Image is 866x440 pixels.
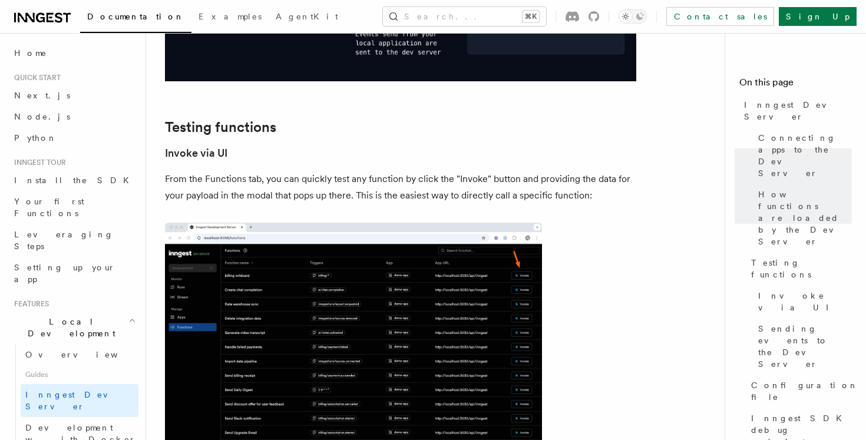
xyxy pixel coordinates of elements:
span: Examples [199,12,262,21]
p: From the Functions tab, you can quickly test any function by click the "Invoke" button and provid... [165,171,636,204]
a: Testing functions [746,252,852,285]
span: Connecting apps to the Dev Server [758,132,852,179]
span: Inngest Dev Server [744,99,852,123]
a: Connecting apps to the Dev Server [753,127,852,184]
span: Home [14,47,47,59]
span: Leveraging Steps [14,230,114,251]
span: Inngest Dev Server [25,390,126,411]
a: Home [9,42,138,64]
span: Next.js [14,91,70,100]
span: Local Development [9,316,128,339]
span: Sending events to the Dev Server [758,323,852,370]
a: Sign Up [779,7,857,26]
span: Guides [21,365,138,384]
span: Configuration file [751,379,858,403]
span: Setting up your app [14,263,115,284]
a: Invoke via UI [753,285,852,318]
a: How functions are loaded by the Dev Server [753,184,852,252]
button: Search...⌘K [383,7,546,26]
span: How functions are loaded by the Dev Server [758,188,852,247]
span: Python [14,133,57,143]
button: Local Development [9,311,138,344]
a: AgentKit [269,4,345,32]
span: Invoke via UI [758,290,852,313]
span: Documentation [87,12,184,21]
span: Testing functions [751,257,852,280]
kbd: ⌘K [523,11,539,22]
span: Features [9,299,49,309]
a: Sending events to the Dev Server [753,318,852,375]
a: Node.js [9,106,138,127]
a: Configuration file [746,375,852,408]
span: Node.js [14,112,70,121]
a: Install the SDK [9,170,138,191]
a: Your first Functions [9,191,138,224]
span: Inngest tour [9,158,66,167]
a: Examples [191,4,269,32]
a: Next.js [9,85,138,106]
a: Testing functions [165,119,276,135]
a: Setting up your app [9,257,138,290]
h4: On this page [739,75,852,94]
a: Inngest Dev Server [21,384,138,417]
span: Install the SDK [14,176,136,185]
button: Toggle dark mode [619,9,647,24]
span: Your first Functions [14,197,84,218]
span: AgentKit [276,12,338,21]
a: Leveraging Steps [9,224,138,257]
a: Documentation [80,4,191,33]
a: Overview [21,344,138,365]
a: Contact sales [666,7,774,26]
a: Python [9,127,138,148]
a: Inngest Dev Server [739,94,852,127]
span: Quick start [9,73,61,82]
span: Overview [25,350,147,359]
a: Invoke via UI [165,145,227,161]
